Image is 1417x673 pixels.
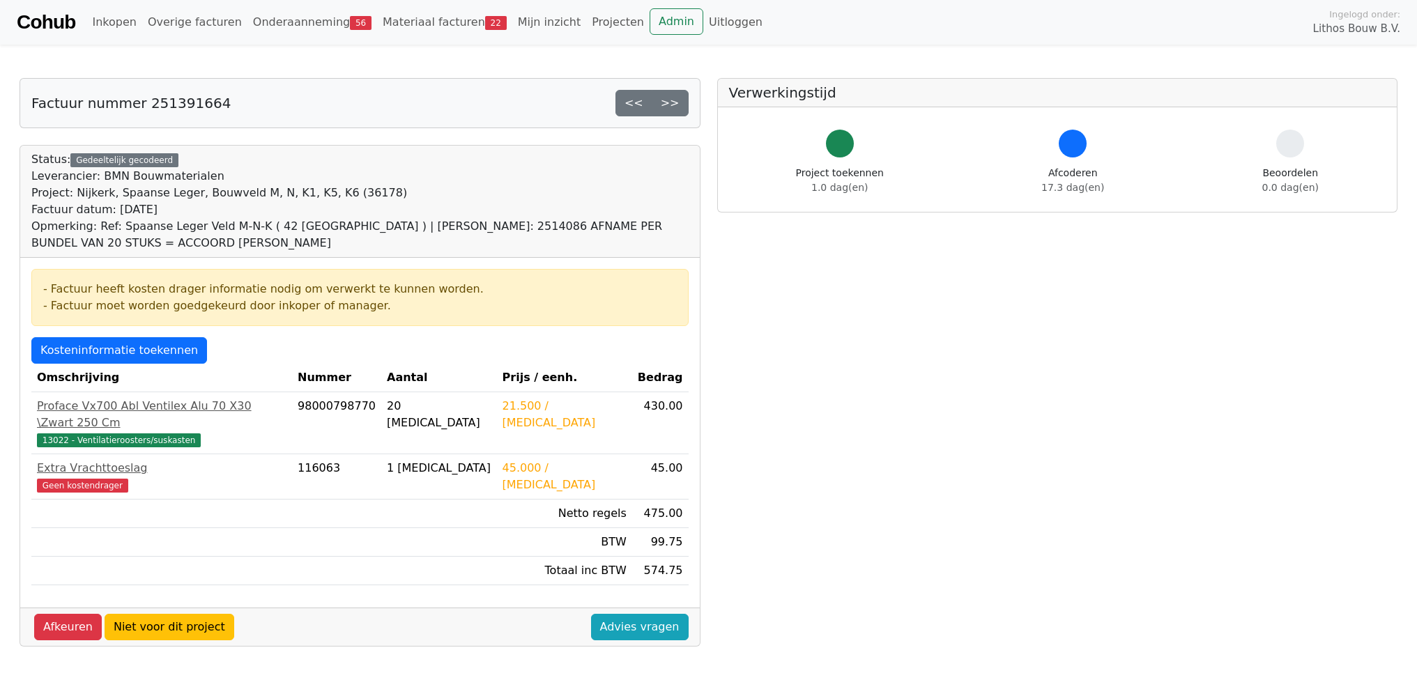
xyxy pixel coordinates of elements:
div: Leverancier: BMN Bouwmaterialen [31,168,689,185]
div: Project: Nijkerk, Spaanse Leger, Bouwveld M, N, K1, K5, K6 (36178) [31,185,689,201]
span: 1.0 dag(en) [811,182,868,193]
div: Afcoderen [1041,166,1104,195]
th: Omschrijving [31,364,292,392]
a: Afkeuren [34,614,102,640]
th: Prijs / eenh. [497,364,632,392]
span: 56 [350,16,372,30]
a: << [615,90,652,116]
td: BTW [497,528,632,557]
th: Nummer [292,364,381,392]
a: Proface Vx700 Abl Ventilex Alu 70 X30 \Zwart 250 Cm13022 - Ventilatieroosters/suskasten [37,398,286,448]
h5: Factuur nummer 251391664 [31,95,231,111]
a: Overige facturen [142,8,247,36]
a: Inkopen [86,8,141,36]
a: Uitloggen [703,8,768,36]
div: 45.000 / [MEDICAL_DATA] [503,460,627,493]
div: Extra Vrachttoeslag [37,460,286,477]
td: 475.00 [632,500,689,528]
a: Cohub [17,6,75,39]
div: Gedeeltelijk gecodeerd [70,153,178,167]
td: 574.75 [632,557,689,585]
div: 1 [MEDICAL_DATA] [387,460,491,477]
a: Kosteninformatie toekennen [31,337,207,364]
td: 116063 [292,454,381,500]
th: Aantal [381,364,497,392]
td: 45.00 [632,454,689,500]
a: Advies vragen [591,614,689,640]
div: Beoordelen [1262,166,1319,195]
a: Materiaal facturen22 [377,8,512,36]
div: Opmerking: Ref: Spaanse Leger Veld M-N-K ( 42 [GEOGRAPHIC_DATA] ) | [PERSON_NAME]: 2514086 AFNAME... [31,218,689,252]
a: Onderaanneming56 [247,8,377,36]
div: Factuur datum: [DATE] [31,201,689,218]
div: 21.500 / [MEDICAL_DATA] [503,398,627,431]
span: 17.3 dag(en) [1041,182,1104,193]
div: Proface Vx700 Abl Ventilex Alu 70 X30 \Zwart 250 Cm [37,398,286,431]
td: 430.00 [632,392,689,454]
span: 13022 - Ventilatieroosters/suskasten [37,433,201,447]
a: Mijn inzicht [512,8,587,36]
h5: Verwerkingstijd [729,84,1386,101]
span: Ingelogd onder: [1329,8,1400,21]
span: 22 [485,16,507,30]
td: Totaal inc BTW [497,557,632,585]
span: Lithos Bouw B.V. [1313,21,1400,37]
td: Netto regels [497,500,632,528]
a: Niet voor dit project [105,614,234,640]
td: 98000798770 [292,392,381,454]
a: >> [652,90,689,116]
a: Admin [650,8,703,35]
div: Status: [31,151,689,252]
span: 0.0 dag(en) [1262,182,1319,193]
span: Geen kostendrager [37,479,128,493]
div: - Factuur moet worden goedgekeurd door inkoper of manager. [43,297,677,314]
div: 20 [MEDICAL_DATA] [387,398,491,431]
th: Bedrag [632,364,689,392]
a: Extra VrachttoeslagGeen kostendrager [37,460,286,493]
div: - Factuur heeft kosten drager informatie nodig om verwerkt te kunnen worden. [43,281,677,297]
td: 99.75 [632,528,689,557]
div: Project toekennen [796,166,884,195]
a: Projecten [586,8,650,36]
